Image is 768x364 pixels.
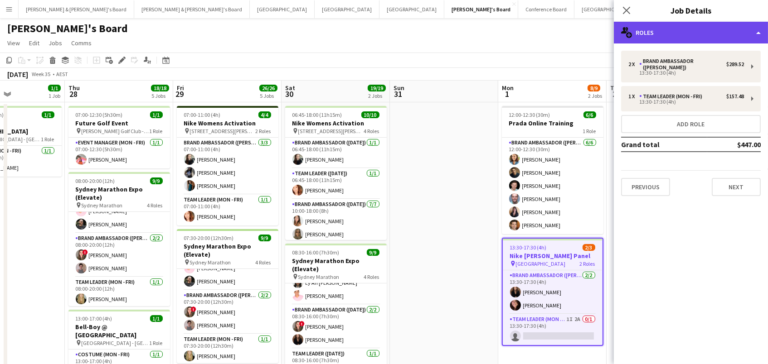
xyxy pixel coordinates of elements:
[151,92,169,99] div: 5 Jobs
[518,0,574,18] button: Conference Board
[41,136,54,143] span: 1 Role
[56,71,68,77] div: AEST
[285,199,387,309] app-card-role: Brand Ambassador ([DATE])7/710:00-18:00 (8h)[PERSON_NAME][PERSON_NAME]
[190,128,256,134] span: [STREET_ADDRESS][PERSON_NAME]
[628,93,639,100] div: 1 x
[82,340,150,346] span: [GEOGRAPHIC_DATA] - [GEOGRAPHIC_DATA]
[177,290,278,334] app-card-role: Brand Ambassador ([PERSON_NAME])2/207:30-20:00 (12h30m)![PERSON_NAME][PERSON_NAME]
[285,257,387,273] h3: Sydney Marathon Expo (Elevate)
[150,177,163,184] span: 9/9
[588,85,600,91] span: 8/9
[726,93,744,100] div: $157.48
[588,92,602,99] div: 2 Jobs
[83,249,88,255] span: !
[68,323,170,339] h3: Bell-Boy @ [GEOGRAPHIC_DATA]
[621,115,761,133] button: Add role
[7,70,28,79] div: [DATE]
[292,111,342,118] span: 06:45-18:00 (11h15m)
[292,249,340,256] span: 08:30-16:00 (7h30m)
[502,119,603,127] h3: Prada Online Training
[503,270,603,314] app-card-role: Brand Ambassador ([PERSON_NAME])2/213:30-17:30 (4h)[PERSON_NAME][PERSON_NAME]
[501,89,514,99] span: 1
[190,259,231,266] span: Sydney Marathon
[574,0,639,18] button: [GEOGRAPHIC_DATA]
[516,260,566,267] span: [GEOGRAPHIC_DATA]
[394,84,404,92] span: Sun
[191,307,196,312] span: !
[177,119,278,127] h3: Nike Womens Activation
[502,84,514,92] span: Mon
[150,128,163,134] span: 1 Role
[583,244,595,251] span: 2/3
[444,0,518,18] button: [PERSON_NAME]'s Board
[502,238,603,346] app-job-card: 13:30-17:30 (4h)2/3Nike [PERSON_NAME] Panel [GEOGRAPHIC_DATA]2 RolesBrand Ambassador ([PERSON_NAM...
[510,244,547,251] span: 13:30-17:30 (4h)
[177,106,278,225] div: 07:00-11:00 (4h)4/4Nike Womens Activation [STREET_ADDRESS][PERSON_NAME]2 RolesBrand Ambassador ([...
[368,85,386,91] span: 19/19
[175,89,184,99] span: 29
[71,39,92,47] span: Comms
[285,305,387,349] app-card-role: Brand Ambassador ([DATE])2/208:30-16:00 (7h30m)![PERSON_NAME][PERSON_NAME]
[49,92,60,99] div: 1 Job
[712,178,761,196] button: Next
[68,185,170,201] h3: Sydney Marathon Expo (Elevate)
[258,235,271,241] span: 9/9
[45,37,66,49] a: Jobs
[503,314,603,345] app-card-role: Team Leader (Mon - Fri)1I2A0/113:30-17:30 (4h)
[177,84,184,92] span: Fri
[82,202,123,209] span: Sydney Marathon
[284,89,295,99] span: 30
[68,106,170,168] app-job-card: 07:00-12:30 (5h30m)1/1Future Golf Event [PERSON_NAME] Golf Club - [GEOGRAPHIC_DATA]1 RoleEvent Ma...
[76,111,123,118] span: 07:00-12:30 (5h30m)
[707,137,761,152] td: $447.00
[256,259,271,266] span: 4 Roles
[42,111,54,118] span: 1/1
[509,111,550,118] span: 12:00-12:30 (30m)
[628,71,744,75] div: 13:30-17:30 (4h)
[150,340,163,346] span: 1 Role
[82,128,150,134] span: [PERSON_NAME] Golf Club - [GEOGRAPHIC_DATA]
[392,89,404,99] span: 31
[621,137,707,152] td: Grand total
[49,39,62,47] span: Jobs
[177,229,278,363] app-job-card: 07:30-20:00 (12h30m)9/9Sydney Marathon Expo (Elevate) Sydney Marathon4 Roles[PERSON_NAME]Brand Am...
[285,106,387,240] div: 06:45-18:00 (11h15m)10/10Nike Womens Activation [STREET_ADDRESS][PERSON_NAME]4 RolesBrand Ambassa...
[256,128,271,134] span: 2 Roles
[48,85,61,91] span: 1/1
[502,138,603,234] app-card-role: Brand Ambassador ([PERSON_NAME])6/612:00-12:30 (30m)[PERSON_NAME][PERSON_NAME][PERSON_NAME][PERSO...
[68,172,170,306] app-job-card: 08:00-20:00 (12h)9/9Sydney Marathon Expo (Elevate) Sydney Marathon4 Roles[PERSON_NAME]Brand Ambas...
[614,5,768,16] h3: Job Details
[583,128,596,134] span: 1 Role
[621,178,670,196] button: Previous
[184,111,221,118] span: 07:00-11:00 (4h)
[726,61,744,67] div: $289.52
[147,202,163,209] span: 4 Roles
[150,315,163,322] span: 1/1
[315,0,379,18] button: [GEOGRAPHIC_DATA]
[379,0,444,18] button: [GEOGRAPHIC_DATA]
[25,37,43,49] a: Edit
[134,0,250,18] button: [PERSON_NAME] & [PERSON_NAME]'s Board
[368,92,385,99] div: 2 Jobs
[150,111,163,118] span: 1/1
[67,89,80,99] span: 28
[151,85,169,91] span: 18/18
[364,273,379,280] span: 4 Roles
[639,58,726,71] div: Brand Ambassador ([PERSON_NAME])
[298,128,364,134] span: [STREET_ADDRESS][PERSON_NAME]
[361,111,379,118] span: 10/10
[583,111,596,118] span: 6/6
[7,39,20,47] span: View
[68,277,170,308] app-card-role: Team Leader (Mon - Fri)1/108:00-20:00 (12h)[PERSON_NAME]
[502,106,603,234] app-job-card: 12:00-12:30 (30m)6/6Prada Online Training1 RoleBrand Ambassador ([PERSON_NAME])6/612:00-12:30 (30...
[503,252,603,260] h3: Nike [PERSON_NAME] Panel
[614,22,768,43] div: Roles
[298,273,340,280] span: Sydney Marathon
[639,93,706,100] div: Team Leader (Mon - Fri)
[68,138,170,168] app-card-role: Event Manager (Mon - Fri)1/107:00-12:30 (5h30m)[PERSON_NAME]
